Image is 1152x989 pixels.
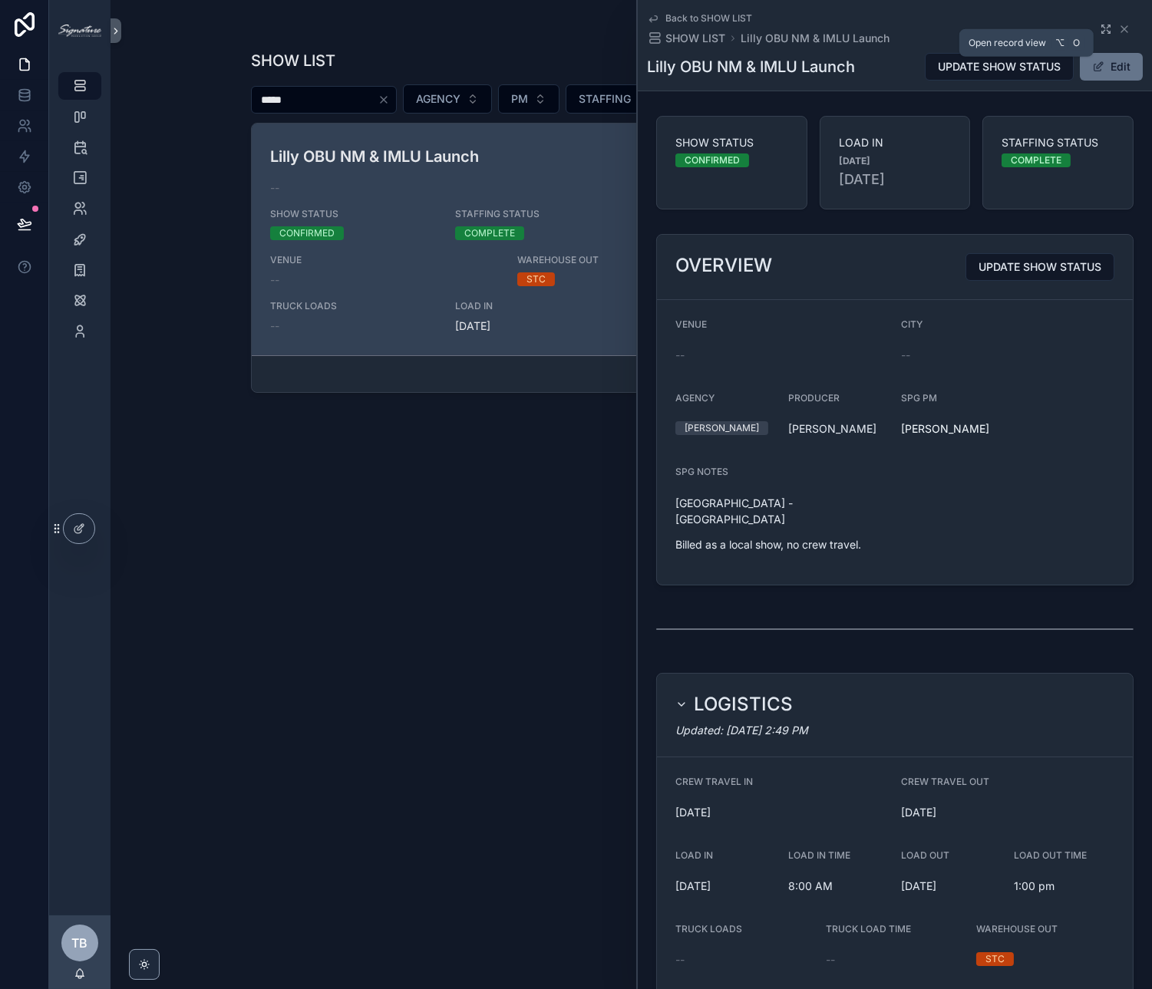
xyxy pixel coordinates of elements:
[901,392,937,404] span: SPG PM
[788,392,840,404] span: PRODUCER
[675,495,889,527] p: [GEOGRAPHIC_DATA] - [GEOGRAPHIC_DATA]
[270,272,279,288] span: --
[647,56,855,77] h1: Lilly OBU NM & IMLU Launch
[901,805,1114,820] span: [DATE]
[985,952,1005,966] div: STC
[251,50,335,71] h1: SHOW LIST
[675,724,808,737] em: Updated: [DATE] 2:49 PM
[270,208,437,220] span: SHOW STATUS
[58,25,101,37] img: App logo
[675,805,889,820] span: [DATE]
[416,91,460,107] span: AGENCY
[839,155,870,167] strong: [DATE]
[49,61,111,365] div: scrollable content
[511,91,528,107] span: PM
[901,849,949,861] span: LOAD OUT
[694,692,793,717] h2: LOGISTICS
[938,59,1061,74] span: UPDATE SHOW STATUS
[675,466,728,477] span: SPG NOTES
[1054,37,1066,49] span: ⌥
[665,12,752,25] span: Back to SHOW LIST
[1011,153,1061,167] div: COMPLETE
[464,226,515,240] div: COMPLETE
[788,421,889,437] span: [PERSON_NAME]
[403,84,492,114] button: Select Button
[279,226,335,240] div: CONFIRMED
[685,421,759,435] div: [PERSON_NAME]
[498,84,559,114] button: Select Button
[526,272,546,286] div: STC
[839,135,952,150] span: LOAD IN
[675,253,772,278] h2: OVERVIEW
[901,421,989,437] span: [PERSON_NAME]
[788,849,850,861] span: LOAD IN TIME
[675,392,715,404] span: AGENCY
[270,254,499,266] span: VENUE
[579,91,631,107] span: STAFFING
[270,145,745,168] h3: Lilly OBU NM & IMLU Launch
[675,135,788,150] span: SHOW STATUS
[976,923,1058,935] span: WAREHOUSE OUT
[788,879,889,894] span: 8:00 AM
[675,776,753,787] span: CREW TRAVEL IN
[901,348,910,363] span: --
[675,849,713,861] span: LOAD IN
[925,53,1074,81] button: UPDATE SHOW STATUS
[517,254,746,266] span: WAREHOUSE OUT
[969,37,1046,49] span: Open record view
[72,934,88,952] span: TB
[826,952,835,968] span: --
[665,31,725,46] span: SHOW LIST
[675,348,685,363] span: --
[826,923,911,935] span: TRUCK LOAD TIME
[270,300,437,312] span: TRUCK LOADS
[378,94,396,106] button: Clear
[270,318,279,334] span: --
[901,776,989,787] span: CREW TRAVEL OUT
[455,208,622,220] span: STAFFING STATUS
[675,952,685,968] span: --
[966,253,1114,281] button: UPDATE SHOW STATUS
[675,879,776,894] span: [DATE]
[647,12,752,25] a: Back to SHOW LIST
[455,300,622,312] span: LOAD IN
[675,318,707,330] span: VENUE
[647,31,725,46] a: SHOW LIST
[1071,37,1083,49] span: O
[455,318,622,334] span: [DATE]
[1002,135,1114,150] span: STAFFING STATUS
[979,259,1101,275] span: UPDATE SHOW STATUS
[901,318,923,330] span: CITY
[901,879,1002,894] span: [DATE]
[741,31,890,46] a: Lilly OBU NM & IMLU Launch
[270,180,279,196] span: --
[675,923,742,935] span: TRUCK LOADS
[1014,879,1114,894] span: 1:00 pm
[839,169,952,190] span: [DATE]
[566,84,662,114] button: Select Button
[1080,53,1143,81] button: Edit
[685,153,740,167] div: CONFIRMED
[675,536,889,552] p: Billed as a local show, no crew travel.
[1014,849,1087,861] span: LOAD OUT TIME
[252,124,1011,355] a: Lilly OBU NM & IMLU Launch--SHOW STATUSCONFIRMEDSTAFFING STATUSCOMPLETEAGENCY[PERSON_NAME]SPG PM[...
